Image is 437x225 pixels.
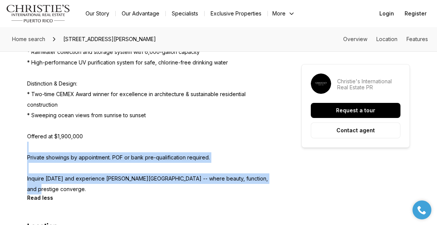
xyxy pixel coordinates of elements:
a: Skip to: Overview [343,36,367,42]
a: Our Story [79,8,115,19]
nav: Page section menu [343,36,428,42]
span: Login [379,11,394,17]
span: Register [405,11,426,17]
p: Request a tour [336,107,375,113]
button: Request a tour [311,103,400,118]
span: Home search [12,36,45,42]
button: Read less [27,194,53,201]
img: logo [6,5,70,23]
a: Skip to: Features [406,36,428,42]
button: More [268,8,299,19]
button: Register [400,6,431,21]
p: Contact agent [336,127,375,133]
a: Our Advantage [116,8,165,19]
a: Exclusive Properties [205,8,267,19]
a: Home search [9,33,48,45]
a: Skip to: Location [376,36,397,42]
a: Specialists [166,8,204,19]
button: Contact agent [311,122,400,138]
p: Christie's International Real Estate PR [337,78,400,90]
button: Login [375,6,399,21]
span: [STREET_ADDRESS][PERSON_NAME] [60,33,159,45]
